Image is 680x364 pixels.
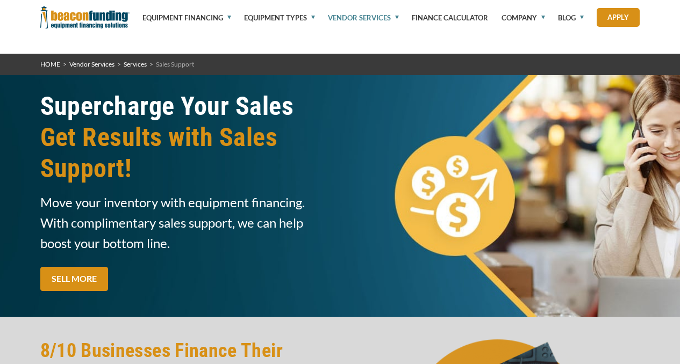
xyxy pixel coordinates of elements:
a: Apply [597,8,640,27]
a: Services [124,60,147,68]
span: Move your inventory with equipment financing. With complimentary sales support, we can help boost... [40,192,334,253]
h1: Supercharge Your Sales [40,91,334,184]
a: Vendor Services [69,60,114,68]
span: Get Results with Sales Support! [40,122,334,184]
a: SELL MORE [40,267,108,291]
span: Sales Support [156,60,194,68]
a: HOME [40,60,60,68]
